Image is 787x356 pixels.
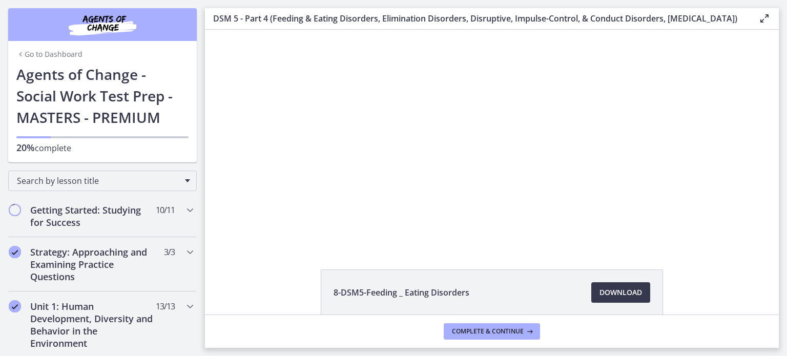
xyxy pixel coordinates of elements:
[164,246,175,258] span: 3 / 3
[9,300,21,312] i: Completed
[30,246,155,283] h2: Strategy: Approaching and Examining Practice Questions
[205,30,779,246] iframe: Video Lesson
[16,49,82,59] a: Go to Dashboard
[156,300,175,312] span: 13 / 13
[30,204,155,228] h2: Getting Started: Studying for Success
[16,141,189,154] p: complete
[17,175,180,186] span: Search by lesson title
[16,64,189,128] h1: Agents of Change - Social Work Test Prep - MASTERS - PREMIUM
[16,141,35,154] span: 20%
[444,323,540,340] button: Complete & continue
[591,282,650,303] a: Download
[30,300,155,349] h2: Unit 1: Human Development, Diversity and Behavior in the Environment
[41,12,164,37] img: Agents of Change
[334,286,469,299] span: 8-DSM5-Feeding _ Eating Disorders
[8,171,197,191] div: Search by lesson title
[156,204,175,216] span: 10 / 11
[213,12,742,25] h3: DSM 5 - Part 4 (Feeding & Eating Disorders, Elimination Disorders, Disruptive, Impulse-Control, &...
[599,286,642,299] span: Download
[9,246,21,258] i: Completed
[452,327,524,336] span: Complete & continue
